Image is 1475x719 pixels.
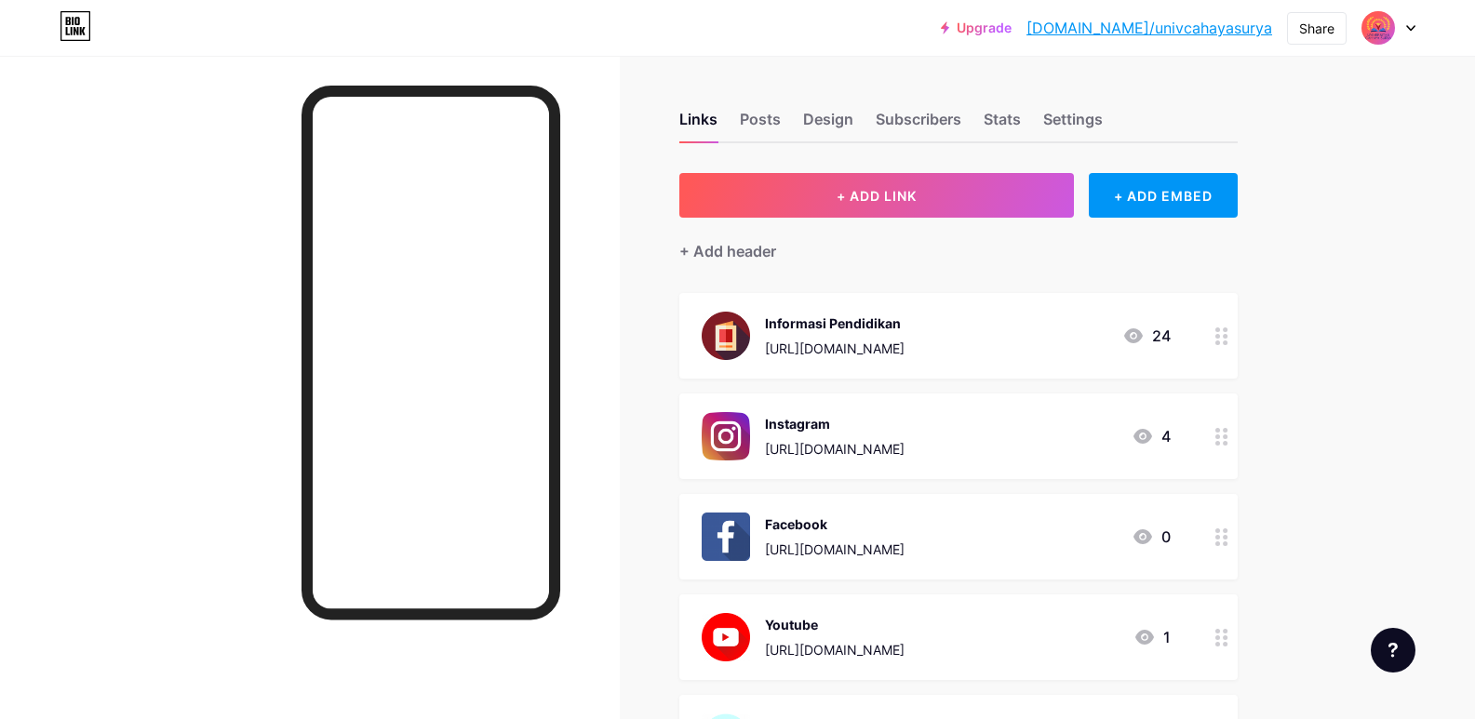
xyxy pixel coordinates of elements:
div: Design [803,108,853,141]
button: + ADD LINK [679,173,1075,218]
div: + Add header [679,240,776,262]
a: [DOMAIN_NAME]/univcahayasurya [1026,17,1272,39]
div: 4 [1132,425,1171,447]
div: Informasi Pendidikan [765,313,905,333]
div: Youtube [765,615,905,634]
div: [URL][DOMAIN_NAME] [765,640,905,659]
div: Share [1299,19,1334,38]
div: Links [679,108,717,141]
img: Informasi Pendidikan [702,312,750,360]
img: Youtube [702,613,750,661]
div: Settings [1043,108,1103,141]
span: + ADD LINK [837,188,917,204]
div: Subscribers [876,108,961,141]
img: Instagram [702,412,750,460]
div: + ADD EMBED [1089,173,1237,218]
div: [URL][DOMAIN_NAME] [765,439,905,459]
a: Upgrade [941,20,1012,35]
div: 1 [1133,626,1171,648]
div: 24 [1122,325,1171,347]
div: Stats [984,108,1021,141]
img: univcahayasurya [1361,10,1396,46]
div: [URL][DOMAIN_NAME] [765,539,905,559]
div: Instagram [765,414,905,433]
div: [URL][DOMAIN_NAME] [765,339,905,358]
div: Facebook [765,514,905,534]
img: Facebook [702,513,750,561]
div: Posts [740,108,781,141]
div: 0 [1132,526,1171,548]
